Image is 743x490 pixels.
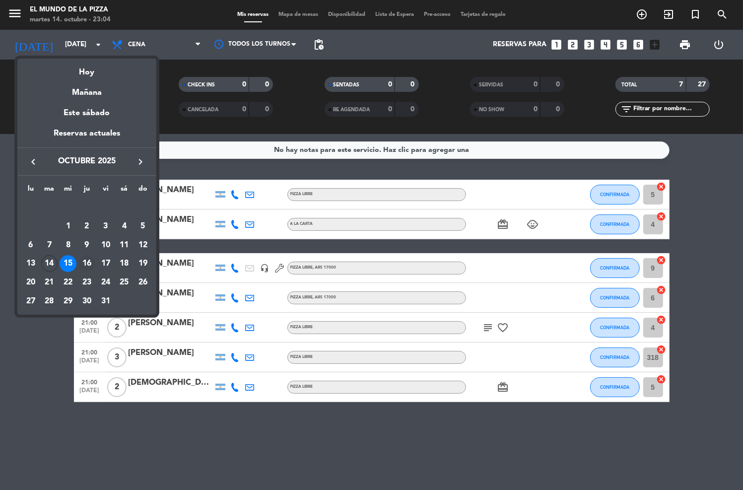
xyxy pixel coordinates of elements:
[115,273,134,292] td: 25 de octubre de 2025
[96,183,115,199] th: viernes
[59,236,77,255] td: 8 de octubre de 2025
[96,292,115,311] td: 31 de octubre de 2025
[21,183,40,199] th: lunes
[135,274,151,291] div: 26
[132,155,149,168] button: keyboard_arrow_right
[77,183,96,199] th: jueves
[116,218,133,235] div: 4
[22,293,39,310] div: 27
[17,99,156,127] div: Este sábado
[134,236,152,255] td: 12 de octubre de 2025
[97,274,114,291] div: 24
[134,273,152,292] td: 26 de octubre de 2025
[21,198,152,217] td: OCT.
[17,127,156,147] div: Reservas actuales
[22,255,39,272] div: 13
[60,274,76,291] div: 22
[134,183,152,199] th: domingo
[135,156,146,168] i: keyboard_arrow_right
[77,273,96,292] td: 23 de octubre de 2025
[116,237,133,254] div: 11
[78,255,95,272] div: 16
[77,292,96,311] td: 30 de octubre de 2025
[21,236,40,255] td: 6 de octubre de 2025
[21,273,40,292] td: 20 de octubre de 2025
[17,79,156,99] div: Mañana
[135,218,151,235] div: 5
[60,255,76,272] div: 15
[21,255,40,274] td: 13 de octubre de 2025
[135,237,151,254] div: 12
[134,255,152,274] td: 19 de octubre de 2025
[59,255,77,274] td: 15 de octubre de 2025
[78,274,95,291] div: 23
[78,237,95,254] div: 9
[59,273,77,292] td: 22 de octubre de 2025
[59,183,77,199] th: miércoles
[41,255,58,272] div: 14
[115,236,134,255] td: 11 de octubre de 2025
[96,255,115,274] td: 17 de octubre de 2025
[77,255,96,274] td: 16 de octubre de 2025
[27,156,39,168] i: keyboard_arrow_left
[40,183,59,199] th: martes
[78,293,95,310] div: 30
[135,255,151,272] div: 19
[40,255,59,274] td: 14 de octubre de 2025
[97,255,114,272] div: 17
[42,155,132,168] span: octubre 2025
[97,293,114,310] div: 31
[134,217,152,236] td: 5 de octubre de 2025
[17,59,156,79] div: Hoy
[40,273,59,292] td: 21 de octubre de 2025
[41,293,58,310] div: 28
[24,155,42,168] button: keyboard_arrow_left
[115,217,134,236] td: 4 de octubre de 2025
[115,255,134,274] td: 18 de octubre de 2025
[59,292,77,311] td: 29 de octubre de 2025
[115,183,134,199] th: sábado
[60,218,76,235] div: 1
[22,237,39,254] div: 6
[41,237,58,254] div: 7
[96,217,115,236] td: 3 de octubre de 2025
[21,292,40,311] td: 27 de octubre de 2025
[78,218,95,235] div: 2
[116,274,133,291] div: 25
[60,237,76,254] div: 8
[40,292,59,311] td: 28 de octubre de 2025
[40,236,59,255] td: 7 de octubre de 2025
[77,217,96,236] td: 2 de octubre de 2025
[97,218,114,235] div: 3
[116,255,133,272] div: 18
[59,217,77,236] td: 1 de octubre de 2025
[97,237,114,254] div: 10
[96,236,115,255] td: 10 de octubre de 2025
[77,236,96,255] td: 9 de octubre de 2025
[60,293,76,310] div: 29
[96,273,115,292] td: 24 de octubre de 2025
[41,274,58,291] div: 21
[22,274,39,291] div: 20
